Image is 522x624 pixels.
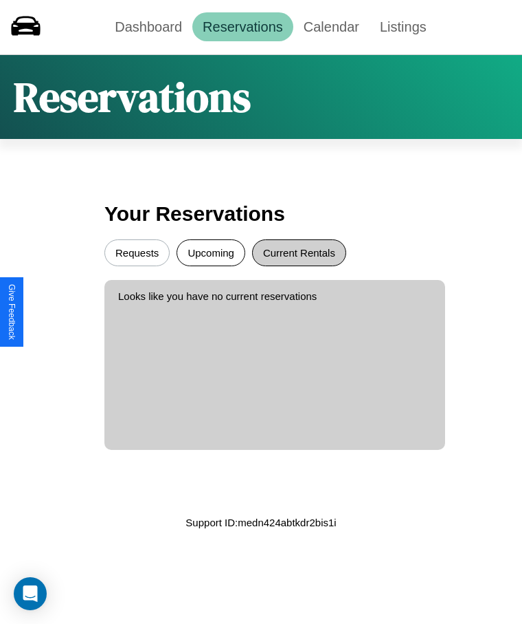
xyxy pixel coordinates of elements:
[14,577,47,610] div: Open Intercom Messenger
[192,12,293,41] a: Reservations
[252,239,346,266] button: Current Rentals
[104,239,170,266] button: Requests
[293,12,370,41] a: Calendar
[104,195,418,233] h3: Your Reservations
[7,284,16,340] div: Give Feedback
[370,12,437,41] a: Listings
[185,513,336,532] p: Support ID: medn424abtkdr2bis1i
[177,239,245,266] button: Upcoming
[104,12,192,41] a: Dashboard
[14,69,251,125] h1: Reservations
[118,287,431,305] p: Looks like you have no current reservations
